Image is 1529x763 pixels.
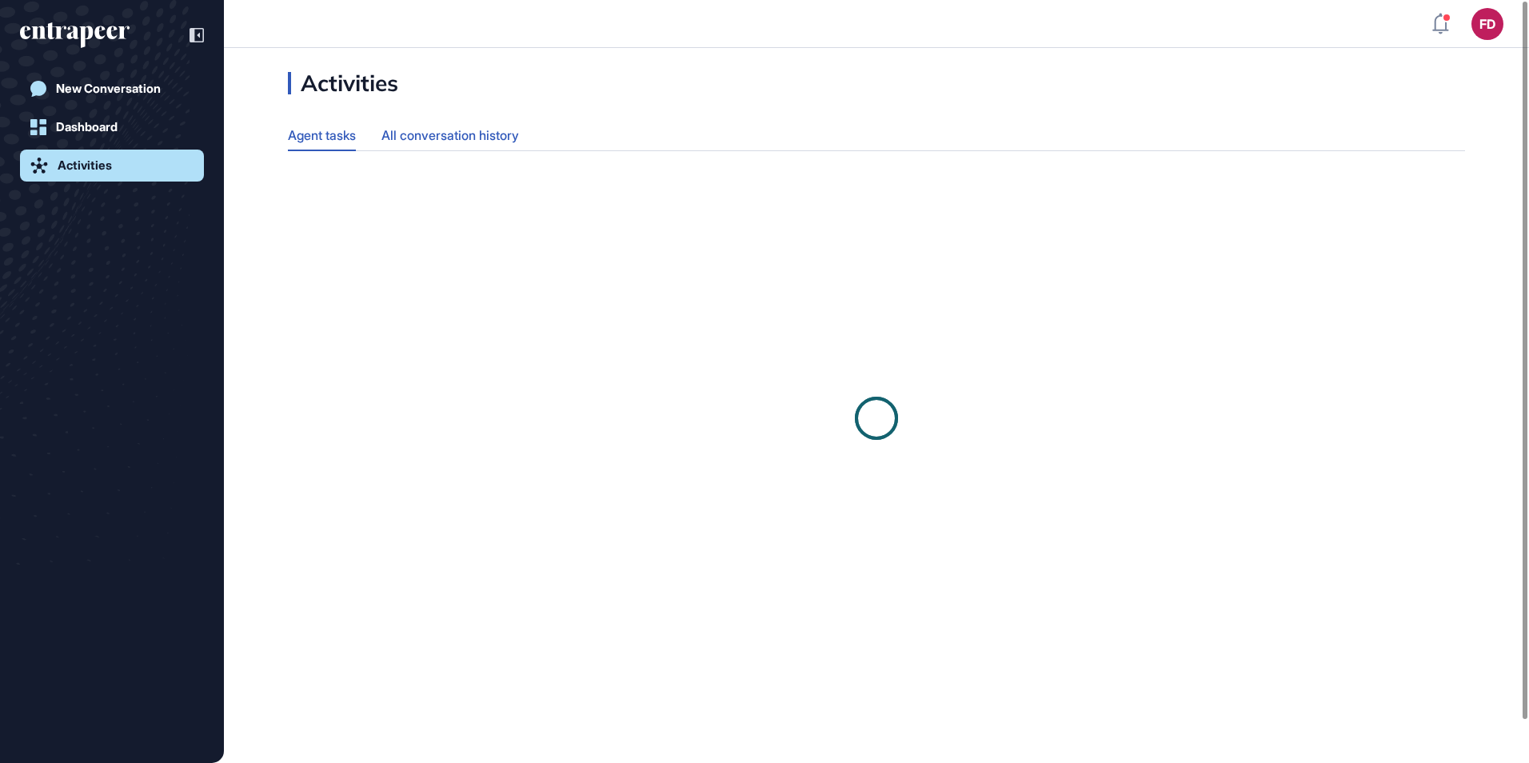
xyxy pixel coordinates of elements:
[381,120,519,151] div: All conversation history
[20,111,204,143] a: Dashboard
[288,120,356,150] div: Agent tasks
[20,73,204,105] a: New Conversation
[58,158,112,173] div: Activities
[56,82,161,96] div: New Conversation
[20,22,130,48] div: entrapeer-logo
[56,120,118,134] div: Dashboard
[1471,8,1503,40] button: FD
[288,72,398,94] div: Activities
[20,150,204,182] a: Activities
